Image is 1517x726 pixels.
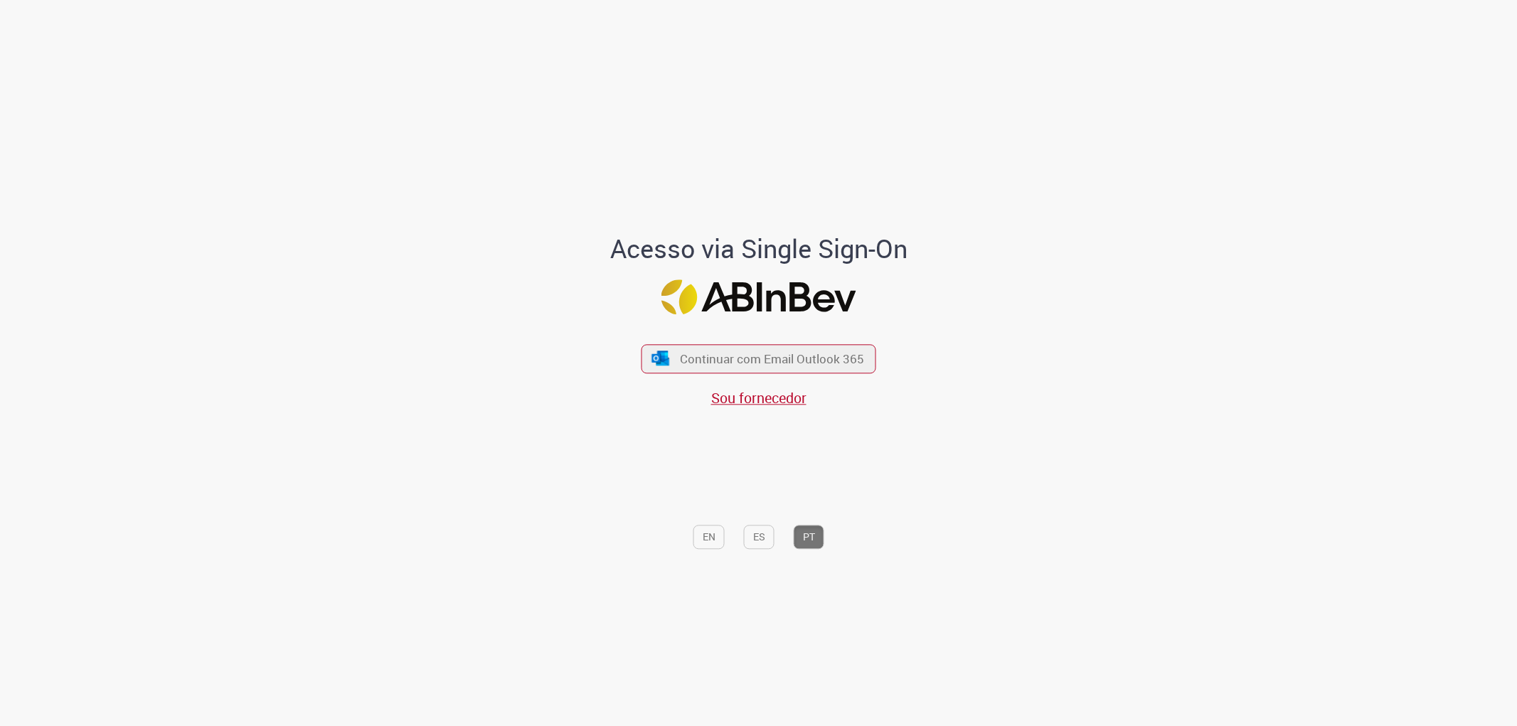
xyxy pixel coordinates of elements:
img: ícone Azure/Microsoft 360 [650,351,670,365]
img: Logo ABInBev [661,280,856,315]
span: Continuar com Email Outlook 365 [680,351,864,367]
a: Sou fornecedor [711,388,807,407]
button: PT [794,525,824,549]
button: EN [693,525,725,549]
button: ES [744,525,775,549]
button: ícone Azure/Microsoft 360 Continuar com Email Outlook 365 [642,344,876,373]
h1: Acesso via Single Sign-On [561,235,956,263]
